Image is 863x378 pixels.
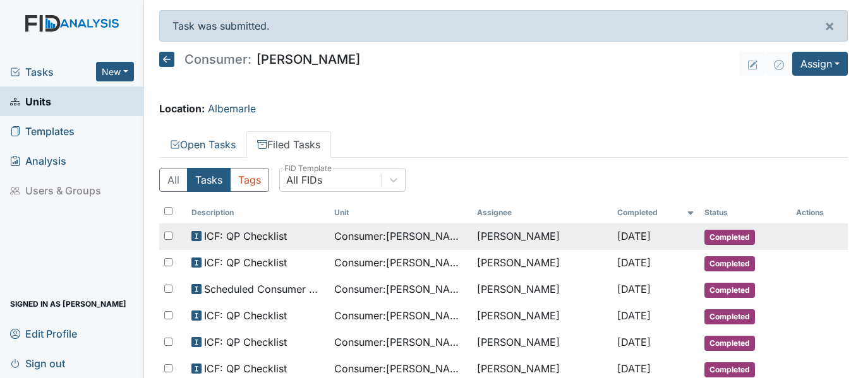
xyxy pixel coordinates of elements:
[159,52,360,67] h5: [PERSON_NAME]
[612,202,700,223] th: Toggle SortBy
[791,202,848,223] th: Actions
[187,168,231,192] button: Tasks
[704,309,755,324] span: Completed
[472,223,612,250] td: [PERSON_NAME]
[329,202,472,223] th: Toggle SortBy
[334,255,467,270] span: Consumer : [PERSON_NAME]
[96,62,134,81] button: New
[204,361,287,376] span: ICF: QP Checklist
[812,11,847,41] button: ×
[10,64,96,80] a: Tasks
[10,294,126,314] span: Signed in as [PERSON_NAME]
[472,276,612,303] td: [PERSON_NAME]
[617,362,651,375] span: [DATE]
[704,283,755,298] span: Completed
[10,151,66,170] span: Analysis
[10,121,75,141] span: Templates
[230,168,269,192] button: Tags
[159,168,269,192] div: Type filter
[159,168,188,192] button: All
[208,102,256,115] a: Albemarle
[704,336,755,351] span: Completed
[334,228,467,244] span: Consumer : [PERSON_NAME]
[472,202,612,223] th: Assignee
[617,309,651,322] span: [DATE]
[472,250,612,276] td: [PERSON_NAME]
[204,334,287,350] span: ICF: QP Checklist
[704,256,755,271] span: Completed
[159,102,205,115] strong: Location:
[186,202,329,223] th: Toggle SortBy
[246,131,331,158] a: Filed Tasks
[704,230,755,245] span: Completed
[164,207,172,215] input: Toggle All Rows Selected
[472,303,612,329] td: [PERSON_NAME]
[334,334,467,350] span: Consumer : [PERSON_NAME]
[204,308,287,323] span: ICF: QP Checklist
[204,281,324,297] span: Scheduled Consumer Chart Review
[617,230,651,242] span: [DATE]
[10,353,65,373] span: Sign out
[159,131,246,158] a: Open Tasks
[472,329,612,356] td: [PERSON_NAME]
[792,52,848,76] button: Assign
[204,255,287,270] span: ICF: QP Checklist
[204,228,287,244] span: ICF: QP Checklist
[10,92,51,111] span: Units
[334,308,467,323] span: Consumer : [PERSON_NAME]
[286,172,322,187] div: All FIDs
[184,53,251,66] span: Consumer:
[334,281,467,297] span: Consumer : [PERSON_NAME]
[617,256,651,269] span: [DATE]
[334,361,467,376] span: Consumer : [PERSON_NAME]
[10,324,77,343] span: Edit Profile
[824,16,835,35] span: ×
[699,202,791,223] th: Toggle SortBy
[704,362,755,377] span: Completed
[159,10,848,42] div: Task was submitted.
[617,336,651,348] span: [DATE]
[617,283,651,295] span: [DATE]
